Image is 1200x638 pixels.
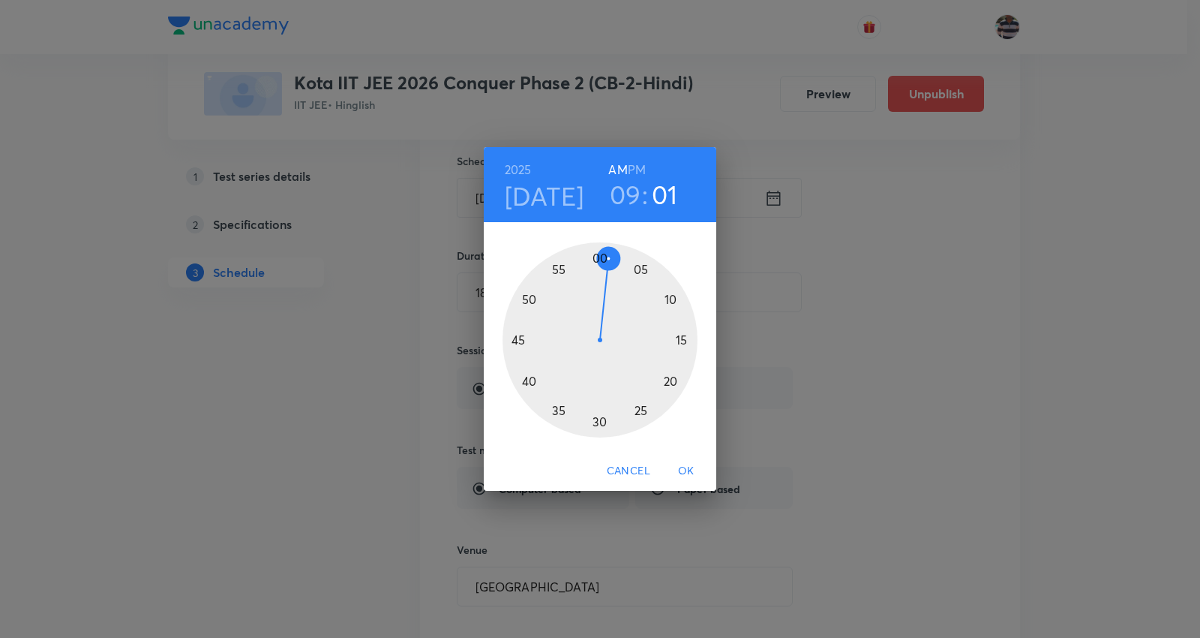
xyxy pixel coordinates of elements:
button: PM [628,159,646,180]
button: OK [662,457,710,485]
button: 2025 [505,159,532,180]
button: [DATE] [505,180,584,212]
button: Cancel [601,457,656,485]
button: 09 [610,179,641,210]
span: OK [668,462,704,480]
h3: : [642,179,648,210]
span: Cancel [607,462,650,480]
button: AM [608,159,627,180]
button: 01 [652,179,678,210]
